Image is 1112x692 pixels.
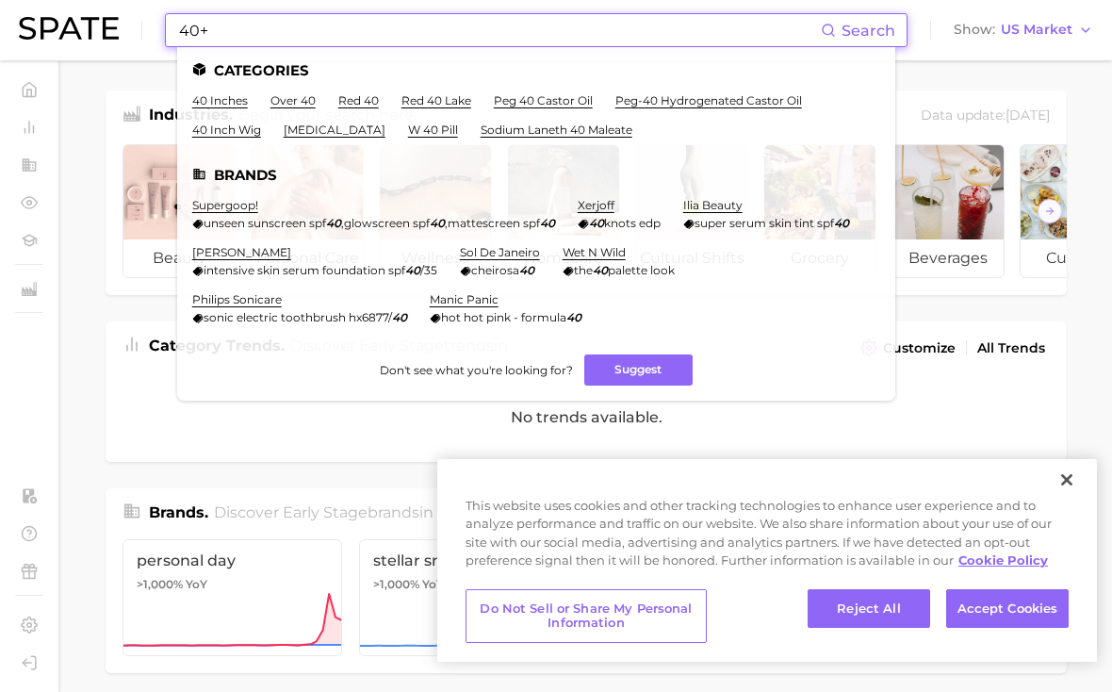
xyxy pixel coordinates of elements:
span: Brands . [149,503,208,521]
span: hot hot pink - formula [441,310,566,324]
em: 40 [589,216,604,230]
button: Suggest [584,354,693,386]
span: Show [954,25,995,35]
button: Accept Cookies [946,589,1069,629]
span: mattescreen spf [448,216,540,230]
span: All Trends [977,340,1045,356]
button: ShowUS Market [949,18,1098,42]
span: unseen sunscreen spf [204,216,326,230]
a: More information about your privacy, opens in a new tab [958,552,1048,568]
span: >1,000% [137,577,183,591]
li: Categories [192,62,880,78]
span: personal day [137,552,328,569]
a: manic panic [430,292,499,306]
button: Customize [856,335,960,361]
div: Privacy [437,459,1097,662]
a: peg-40 hydrogenated castor oil [615,93,802,107]
a: Log out. Currently logged in with e-mail lhighfill@hunterpr.com. [15,649,43,677]
li: Brands [192,167,880,183]
em: 40 [519,263,534,277]
span: Discover Early Stage brands in . [214,503,493,521]
span: Category Trends . [149,337,285,354]
a: ilia beauty [683,198,743,212]
div: , , [192,216,555,230]
a: All Trends [973,336,1050,361]
span: YoY [186,577,207,592]
em: 40 [834,216,849,230]
em: 40 [593,263,608,277]
span: YoY [422,577,444,592]
span: US Market [1001,25,1072,35]
span: cheirosa [471,263,519,277]
span: stellar snacks [373,552,564,569]
a: red 40 [338,93,379,107]
span: beverages [892,239,1004,277]
span: Search [842,22,895,40]
span: the [574,263,593,277]
div: Cookie banner [437,459,1097,662]
span: intensive skin serum foundation spf [204,263,405,277]
a: supergoop! [192,198,258,212]
span: Don't see what you're looking for? [380,363,573,377]
a: 40 inches [192,93,248,107]
input: Search here for a brand, industry, or ingredient [177,14,821,46]
a: [PERSON_NAME] [192,245,291,259]
span: /35 [420,263,437,277]
a: xerjoff [578,198,614,212]
em: 40 [405,263,420,277]
a: wet n wild [563,245,626,259]
span: >1,000% [373,577,419,591]
a: philips sonicare [192,292,282,306]
div: This website uses cookies and other tracking technologies to enhance user experience and to analy... [437,497,1097,580]
span: super serum skin tint spf [695,216,834,230]
button: Close [1046,459,1087,501]
h1: Industries. [149,104,233,129]
span: palette look [608,263,675,277]
div: Data update: [DATE] [921,104,1050,129]
em: 40 [326,216,341,230]
a: over 40 [270,93,316,107]
span: beauty [123,239,235,277]
a: sodium laneth 40 maleate [481,123,632,137]
a: beverages [891,144,1005,278]
span: knots edp [604,216,661,230]
a: beauty [123,144,236,278]
em: 40 [540,216,555,230]
em: 40 [430,216,445,230]
a: sol de janeiro [460,245,540,259]
a: peg 40 castor oil [494,93,593,107]
img: SPATE [19,17,119,40]
div: No trends available. [106,372,1067,462]
a: w 40 pill [408,123,458,137]
button: Reject All [808,589,930,629]
a: personal day>1,000% YoY [123,539,342,656]
span: Customize [883,340,956,356]
a: red 40 lake [401,93,471,107]
span: glowscreen spf [344,216,430,230]
span: sonic electric toothbrush hx6877/ [204,310,392,324]
em: 40 [566,310,581,324]
button: Do Not Sell or Share My Personal Information, Opens the preference center dialog [466,589,707,643]
em: 40 [392,310,407,324]
a: 40 inch wig [192,123,261,137]
button: Scroll Right [1038,199,1062,223]
a: [MEDICAL_DATA] [284,123,385,137]
a: stellar snacks>1,000% YoY [359,539,579,656]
